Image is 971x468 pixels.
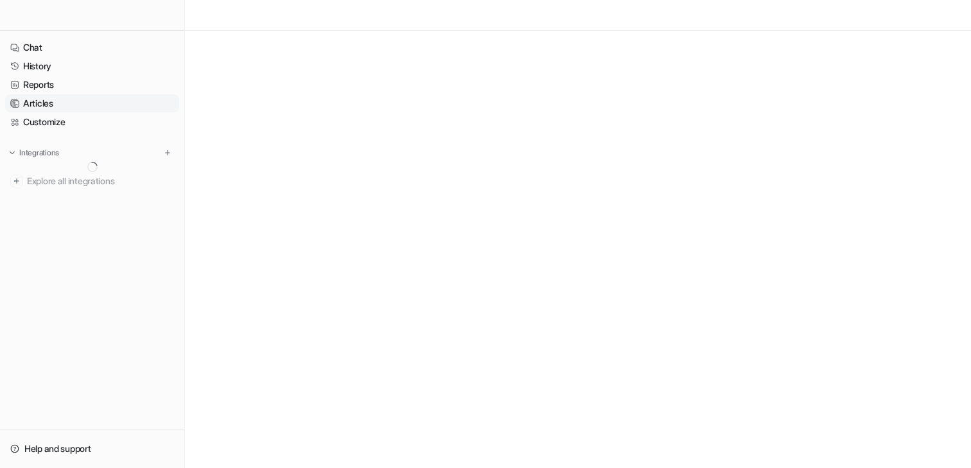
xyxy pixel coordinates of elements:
a: History [5,57,179,75]
button: Integrations [5,146,63,159]
a: Chat [5,39,179,56]
p: Integrations [19,148,59,158]
a: Reports [5,76,179,94]
a: Explore all integrations [5,172,179,190]
img: expand menu [8,148,17,157]
img: menu_add.svg [163,148,172,157]
a: Help and support [5,440,179,458]
a: Customize [5,113,179,131]
img: explore all integrations [10,175,23,187]
a: Articles [5,94,179,112]
span: Explore all integrations [27,171,174,191]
